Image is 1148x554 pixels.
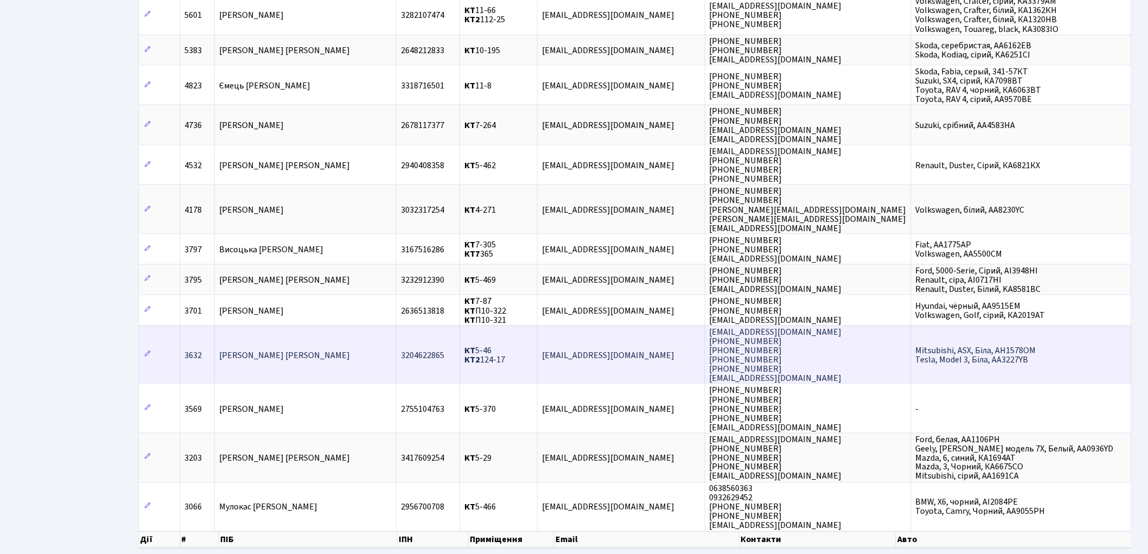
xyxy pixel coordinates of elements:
b: КТ [464,345,475,356]
th: ІПН [398,532,469,548]
b: КТ [464,119,475,131]
span: [EMAIL_ADDRESS][DOMAIN_NAME] [PHONE_NUMBER] [PHONE_NUMBER] [PHONE_NUMBER] [710,145,842,185]
b: КТ [464,305,475,317]
span: [EMAIL_ADDRESS][DOMAIN_NAME] [542,80,674,92]
span: 2956700708 [401,501,444,513]
b: КТ2 [464,14,480,26]
span: 5-29 [464,452,492,464]
th: Дії [139,532,181,548]
th: ПІБ [219,532,398,548]
span: [EMAIL_ADDRESS][DOMAIN_NAME] [542,452,674,464]
span: [PERSON_NAME] [219,403,284,415]
span: 3701 [184,305,202,317]
span: - [916,403,919,415]
span: 5-469 [464,274,496,286]
span: [PHONE_NUMBER] [PHONE_NUMBER] [PHONE_NUMBER] [PHONE_NUMBER] [EMAIL_ADDRESS][DOMAIN_NAME] [710,385,842,434]
span: [PERSON_NAME] [PERSON_NAME] [219,274,350,286]
span: [EMAIL_ADDRESS][DOMAIN_NAME] [PHONE_NUMBER] [PHONE_NUMBER] [PHONE_NUMBER] [PHONE_NUMBER] [EMAIL_A... [710,326,842,385]
span: Skoda, серебристая, AA6162EB Skoda, Kodiaq, сірий, KA6251CI [916,40,1032,61]
span: [EMAIL_ADDRESS][DOMAIN_NAME] [542,403,674,415]
span: 11-8 [464,80,492,92]
span: Mitsubishi, ASX, Біла, АН1578ОМ Tesla, Model 3, Біла, AA3227YB [916,345,1036,366]
b: КТ [464,44,475,56]
span: 2636513818 [401,305,444,317]
th: # [181,532,219,548]
th: Email [554,532,739,548]
span: 5-370 [464,403,496,415]
span: Renault, Duster, Сірий, КА6821КХ [916,160,1041,171]
th: Авто [896,532,1132,548]
span: 7-305 365 [464,239,496,260]
span: [EMAIL_ADDRESS][DOMAIN_NAME] [542,160,674,171]
span: [PERSON_NAME] [PERSON_NAME] [219,44,350,56]
span: 3318716501 [401,80,444,92]
span: [PERSON_NAME] [219,305,284,317]
b: КТ [464,160,475,171]
span: 7-87 П10-322 П10-321 [464,296,506,326]
b: КТ [464,274,475,286]
b: КТ [464,501,475,513]
span: 3066 [184,501,202,513]
b: КТ [464,296,475,308]
span: 4-271 [464,204,496,216]
span: Suzuki, срібний, AA4583HA [916,119,1016,131]
span: 5601 [184,9,202,21]
b: КТ [464,452,475,464]
span: 0638560363 0932629452 [PHONE_NUMBER] [PHONE_NUMBER] [EMAIL_ADDRESS][DOMAIN_NAME] [710,483,842,532]
span: 2940408358 [401,160,444,171]
span: [EMAIL_ADDRESS][DOMAIN_NAME] [PHONE_NUMBER] [PHONE_NUMBER] [PHONE_NUMBER] [EMAIL_ADDRESS][DOMAIN_... [710,434,842,482]
span: [PERSON_NAME] [219,9,284,21]
span: [EMAIL_ADDRESS][DOMAIN_NAME] [542,274,674,286]
span: Мулокас [PERSON_NAME] [219,501,317,513]
span: 5-462 [464,160,496,171]
span: Fiat, AA1775AP Volkswagen, AA5500CM [916,239,1003,260]
span: [PHONE_NUMBER] [PHONE_NUMBER] [EMAIL_ADDRESS][DOMAIN_NAME] [710,265,842,295]
span: 3232912390 [401,274,444,286]
span: 3569 [184,403,202,415]
span: 10-195 [464,44,500,56]
span: [PHONE_NUMBER] [PHONE_NUMBER] [EMAIL_ADDRESS][DOMAIN_NAME] [710,71,842,101]
span: 4532 [184,160,202,171]
span: 3797 [184,244,202,256]
span: Ford, белая, АА1106РН Geely, [PERSON_NAME] модель 7X, Белый, АА0936YD Mazda, 6, синий, КА1694АТ M... [916,434,1114,482]
span: [PERSON_NAME] [PERSON_NAME] [219,160,350,171]
span: 3204622865 [401,349,444,361]
span: [EMAIL_ADDRESS][DOMAIN_NAME] [542,349,674,361]
span: 2648212833 [401,44,444,56]
span: [PHONE_NUMBER] [PHONE_NUMBER] [EMAIL_ADDRESS][DOMAIN_NAME] [710,296,842,326]
th: Приміщення [469,532,554,548]
span: Ford, 5000-Serie, Сірий, AI3948HI Renault, сіра, АІ0717НІ Renault, Duster, Білий, KA8581BC [916,265,1041,295]
span: 7-264 [464,119,496,131]
span: 4178 [184,204,202,216]
span: [EMAIL_ADDRESS][DOMAIN_NAME] [542,44,674,56]
span: 3282107474 [401,9,444,21]
span: [EMAIL_ADDRESS][DOMAIN_NAME] [542,9,674,21]
span: Hyundai, чёрный, АА9515ЕМ Volkswagen, Golf, сірий, КА2019АТ [916,300,1045,321]
span: [EMAIL_ADDRESS][DOMAIN_NAME] [542,204,674,216]
span: Volkswagen, білий, AA8230YC [916,204,1025,216]
span: 2755104763 [401,403,444,415]
span: [PERSON_NAME] [219,119,284,131]
span: [PERSON_NAME] [PERSON_NAME] [219,452,350,464]
span: [EMAIL_ADDRESS][DOMAIN_NAME] [542,305,674,317]
span: 5-46 124-17 [464,345,505,366]
th: Контакти [739,532,896,548]
span: 5383 [184,44,202,56]
b: КТ2 [464,354,480,366]
span: 3203 [184,452,202,464]
span: 11-66 112-25 [464,4,505,26]
b: КТ [464,239,475,251]
span: 3795 [184,274,202,286]
span: 3632 [184,349,202,361]
span: [EMAIL_ADDRESS][DOMAIN_NAME] [542,244,674,256]
span: 3167516286 [401,244,444,256]
span: Skoda, Fabia, серый, 341-57КТ Suzuki, SX4, сірий, КА7098ВТ Toyota, RAV 4, чорний, КА6063ВТ Toyota... [916,66,1042,105]
span: BMW, X6, чорний, AI2084PE Toyota, Camry, Чорний, AA9055PH [916,496,1045,518]
span: [PERSON_NAME] [219,204,284,216]
span: Висоцька [PERSON_NAME] [219,244,323,256]
span: 4736 [184,119,202,131]
b: КТ [464,314,475,326]
b: КТ [464,403,475,415]
span: [PERSON_NAME] [PERSON_NAME] [219,349,350,361]
span: 5-466 [464,501,496,513]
